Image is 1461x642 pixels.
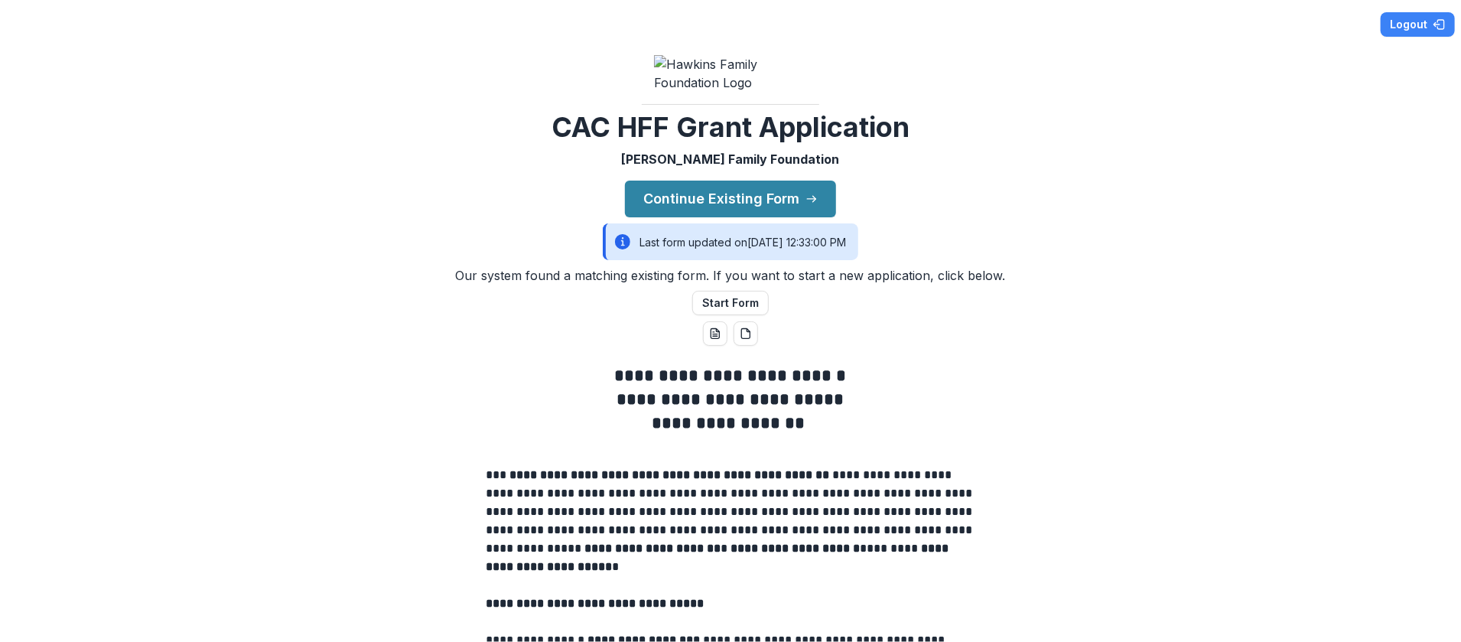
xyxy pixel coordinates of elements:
p: Our system found a matching existing form. If you want to start a new application, click below. [456,266,1006,285]
button: word-download [703,321,727,346]
button: pdf-download [734,321,758,346]
button: Continue Existing Form [625,181,836,217]
button: Start Form [692,291,769,315]
div: Last form updated on [DATE] 12:33:00 PM [603,223,858,260]
button: Logout [1381,12,1455,37]
img: Hawkins Family Foundation Logo [654,55,807,92]
h2: CAC HFF Grant Application [552,111,909,144]
p: [PERSON_NAME] Family Foundation [622,150,840,168]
